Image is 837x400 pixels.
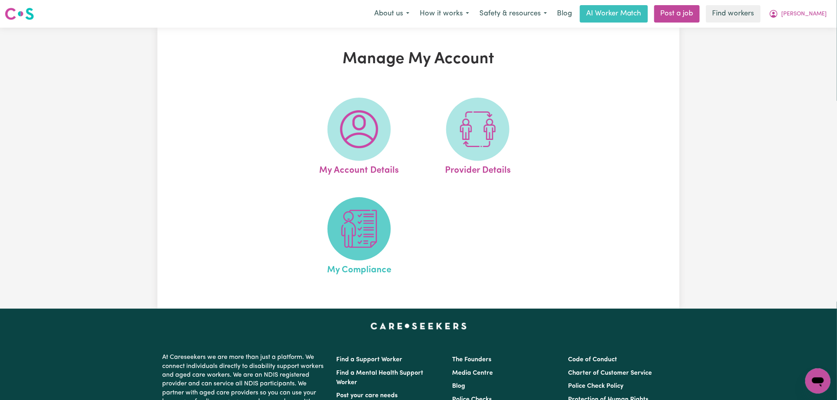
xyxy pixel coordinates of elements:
a: My Account Details [302,98,416,177]
button: My Account [764,6,832,22]
a: My Compliance [302,197,416,277]
span: Provider Details [445,161,511,177]
a: Find a Support Worker [336,357,402,363]
h1: Manage My Account [249,50,588,69]
span: My Compliance [327,260,391,277]
a: Post a job [654,5,700,23]
a: Find a Mental Health Support Worker [336,370,423,386]
a: Find workers [706,5,761,23]
a: Code of Conduct [568,357,617,363]
a: Careseekers home page [371,323,467,329]
button: About us [369,6,415,22]
a: AI Worker Match [580,5,648,23]
iframe: Button to launch messaging window [805,368,831,394]
a: Careseekers logo [5,5,34,23]
a: Blog [552,5,577,23]
a: The Founders [452,357,491,363]
a: Blog [452,383,465,389]
span: My Account Details [319,161,399,177]
a: Police Check Policy [568,383,624,389]
a: Post your care needs [336,392,398,399]
button: How it works [415,6,474,22]
img: Careseekers logo [5,7,34,21]
a: Charter of Customer Service [568,370,652,376]
button: Safety & resources [474,6,552,22]
a: Provider Details [421,98,535,177]
a: Media Centre [452,370,493,376]
span: [PERSON_NAME] [782,10,827,19]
